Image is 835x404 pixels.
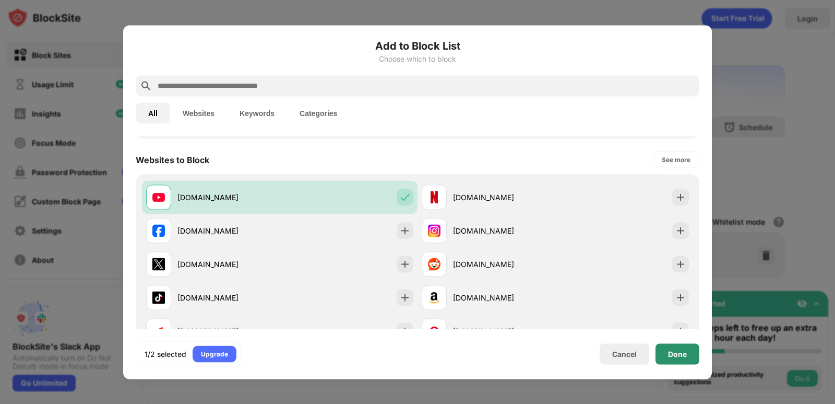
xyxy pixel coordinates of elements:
[612,350,637,359] div: Cancel
[170,102,227,123] button: Websites
[668,350,687,358] div: Done
[177,225,280,236] div: [DOMAIN_NAME]
[177,192,280,203] div: [DOMAIN_NAME]
[152,258,165,270] img: favicons
[428,191,440,203] img: favicons
[136,54,699,63] div: Choose which to block
[177,326,280,337] div: [DOMAIN_NAME]
[177,292,280,303] div: [DOMAIN_NAME]
[140,79,152,92] img: search.svg
[428,258,440,270] img: favicons
[136,102,170,123] button: All
[201,349,228,359] div: Upgrade
[453,225,555,236] div: [DOMAIN_NAME]
[227,102,287,123] button: Keywords
[177,259,280,270] div: [DOMAIN_NAME]
[453,292,555,303] div: [DOMAIN_NAME]
[287,102,350,123] button: Categories
[136,38,699,53] h6: Add to Block List
[428,224,440,237] img: favicons
[152,224,165,237] img: favicons
[428,325,440,337] img: favicons
[145,349,186,359] div: 1/2 selected
[453,259,555,270] div: [DOMAIN_NAME]
[152,291,165,304] img: favicons
[662,154,690,165] div: See more
[152,191,165,203] img: favicons
[428,291,440,304] img: favicons
[453,326,555,337] div: [DOMAIN_NAME]
[136,154,209,165] div: Websites to Block
[453,192,555,203] div: [DOMAIN_NAME]
[152,325,165,337] img: favicons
